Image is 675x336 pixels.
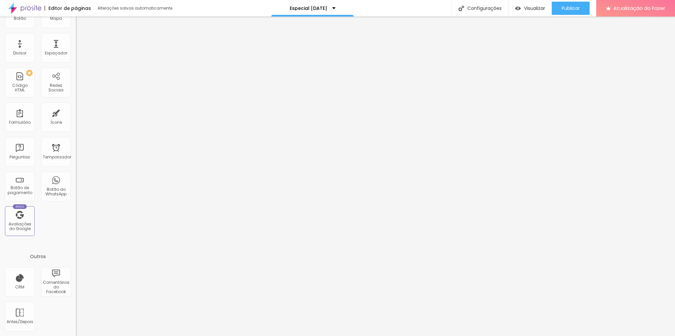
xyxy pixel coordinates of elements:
font: Botão do WhatsApp [45,186,67,197]
font: Botão [14,16,26,21]
font: Ícone [50,119,62,125]
font: Mapa [50,16,62,21]
font: Editor de páginas [48,5,91,12]
iframe: Editor [76,17,675,336]
font: Perguntas [10,154,30,160]
font: Botão de pagamento [8,185,32,195]
font: Código HTML [12,83,28,93]
font: CRM [15,284,24,290]
img: view-1.svg [515,6,521,11]
font: Comentários do Facebook [43,280,70,295]
font: Antes/Depois [7,319,33,324]
img: Ícone [458,6,464,11]
font: Visualizar [524,5,545,12]
font: Atualização do Fazer [613,5,665,12]
font: Redes Sociais [48,83,64,93]
button: Visualizar [509,2,552,15]
font: Outros [30,253,46,260]
font: Especial [DATE] [290,5,327,12]
font: Novo [15,205,24,209]
font: Alterações salvas automaticamente [98,5,172,11]
font: Formulário [9,119,31,125]
button: Publicar [552,2,590,15]
font: Configurações [467,5,502,12]
font: Publicar [562,5,580,12]
font: Avaliações do Google [9,221,31,231]
font: Divisor [13,50,26,56]
font: Espaçador [45,50,67,56]
font: Temporizador [43,154,71,160]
